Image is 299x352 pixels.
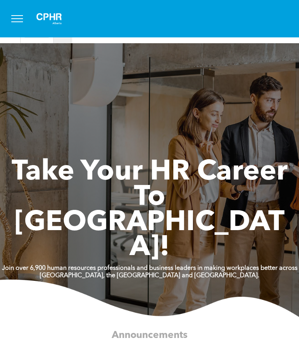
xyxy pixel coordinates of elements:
[7,9,27,29] button: menu
[30,6,69,31] img: A white background with a few lines on it
[112,331,187,340] span: Announcements
[2,265,297,271] strong: Join over 6,900 human resources professionals and business leaders in making workplaces better ac...
[14,184,285,262] span: To [GEOGRAPHIC_DATA]!
[12,158,288,187] span: Take Your HR Career
[40,273,259,279] strong: [GEOGRAPHIC_DATA], the [GEOGRAPHIC_DATA] and [GEOGRAPHIC_DATA].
